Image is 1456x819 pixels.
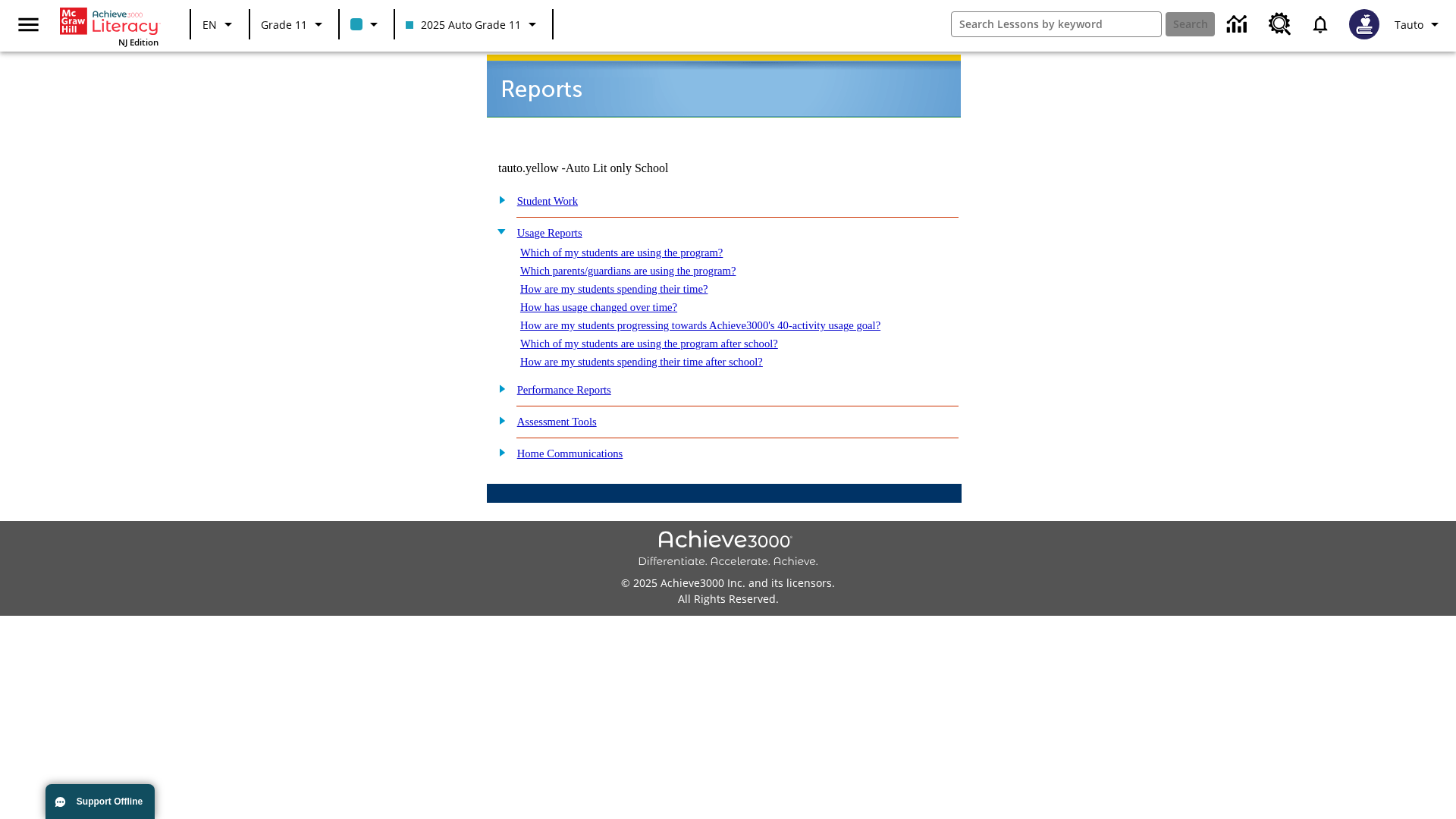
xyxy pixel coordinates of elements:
[566,162,669,174] nobr: Auto Lit only School
[406,17,521,33] span: 2025 Auto Grade 11
[520,319,880,331] a: How are my students progressing towards Achieve3000's 40-activity usage goal?
[520,301,677,313] a: How has usage changed over time?
[491,224,507,238] img: minus.gif
[344,11,389,38] button: Class color is light blue. Change class color
[520,356,763,368] a: How are my students spending their time after school?
[517,384,611,396] a: Performance Reports
[60,5,158,48] div: Home
[1260,4,1301,45] a: Resource Center, Will open in new tab
[520,283,708,295] a: How are my students spending their time?
[77,796,143,807] span: Support Offline
[202,17,217,33] span: EN
[400,11,548,38] button: Class: 2025 Auto Grade 11, Select your class
[118,36,158,48] span: NJ Edition
[1395,17,1423,33] span: Tauto
[6,2,51,47] button: Open side menu
[952,12,1161,36] input: search field
[491,381,507,395] img: plus.gif
[1218,4,1260,45] a: Data Center
[638,530,818,569] img: Achieve3000 Differentiate Accelerate Achieve
[1389,11,1450,38] button: Profile/Settings
[520,246,723,259] a: Which of my students are using the program?
[1340,5,1389,44] button: Select a new avatar
[491,413,507,427] img: plus.gif
[45,784,155,819] button: Support Offline
[487,55,961,118] img: header
[1301,5,1340,44] a: Notifications
[520,265,736,277] a: Which parents/guardians are using the program?
[517,227,582,239] a: Usage Reports
[520,337,778,350] a: Which of my students are using the program after school?
[517,447,623,460] a: Home Communications
[517,416,597,428] a: Assessment Tools
[261,17,307,33] span: Grade 11
[1349,9,1379,39] img: Avatar
[498,162,777,175] td: tauto.yellow -
[517,195,578,207] a: Student Work
[491,193,507,206] img: plus.gif
[491,445,507,459] img: plus.gif
[196,11,244,38] button: Language: EN, Select a language
[255,11,334,38] button: Grade: Grade 11, Select a grade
